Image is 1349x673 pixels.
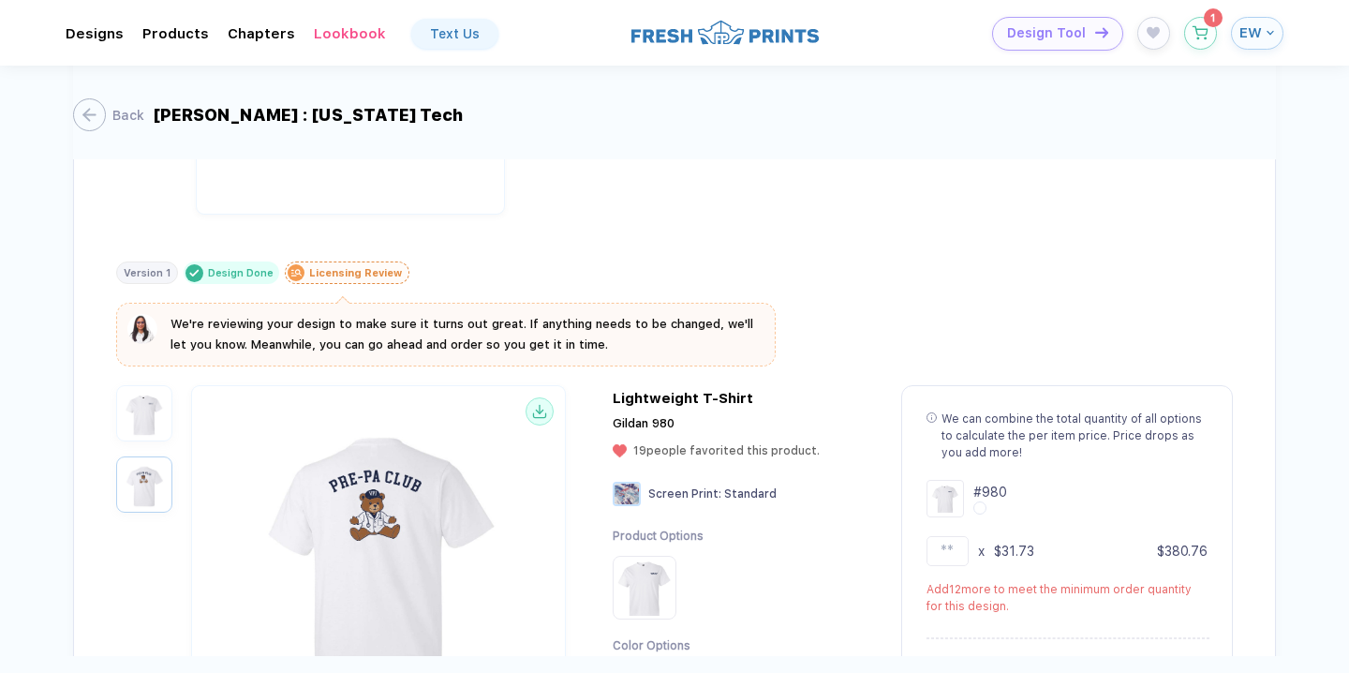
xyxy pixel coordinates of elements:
[941,411,1208,461] div: We can combine the total quantity of all options to calculate the per item price. Price drops as ...
[613,390,753,407] div: Lightweight T-Shirt
[631,18,819,47] img: logo
[616,560,673,616] img: Product Option
[633,444,820,457] span: 19 people favorited this product.
[978,542,985,561] div: x
[112,108,144,123] div: Back
[1157,542,1208,561] div: $380.76
[1239,24,1262,41] span: EW
[127,314,764,355] button: We're reviewing your design to make sure it turns out great. If anything needs to be changed, we'...
[142,25,209,42] div: ProductsToggle dropdown menu
[1210,12,1215,23] span: 1
[127,314,157,344] img: sophie
[121,390,168,437] img: ed4aef10-f8a6-4f3a-8616-ef289e00e8cc_nt_front_1746156675065.jpg
[228,25,295,42] div: ChaptersToggle dropdown menu chapters
[170,317,753,351] span: We're reviewing your design to make sure it turns out great. If anything needs to be changed, we'...
[314,25,386,42] div: LookbookToggle dropdown menu chapters
[66,25,124,42] div: DesignsToggle dropdown menu
[927,480,964,517] img: Design Group Summary Cell
[121,461,168,508] img: ed4aef10-f8a6-4f3a-8616-ef289e00e8cc_nt_back_1746156675067.jpg
[208,267,274,279] div: Design Done
[124,267,170,279] div: Version 1
[724,487,777,501] span: Standard
[992,17,1123,51] button: Design Toolicon
[411,19,498,49] a: Text Us
[309,267,402,279] div: Licensing Review
[1095,27,1108,37] img: icon
[73,98,144,131] button: Back
[613,638,704,654] div: Color Options
[927,581,1208,615] div: Add 12 more to meet the minimum order quantity for this design.
[1231,17,1283,50] button: EW
[973,483,1007,501] div: # 980
[430,26,480,41] div: Text Us
[154,105,463,125] div: [PERSON_NAME] : [US_STATE] Tech
[613,416,674,430] span: Gildan 980
[994,542,1034,561] div: $31.73
[1204,8,1223,27] sup: 1
[613,482,641,506] img: Screen Print
[1007,25,1086,41] span: Design Tool
[613,529,704,545] div: Product Options
[314,25,386,42] div: Lookbook
[648,487,721,501] span: Screen Print :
